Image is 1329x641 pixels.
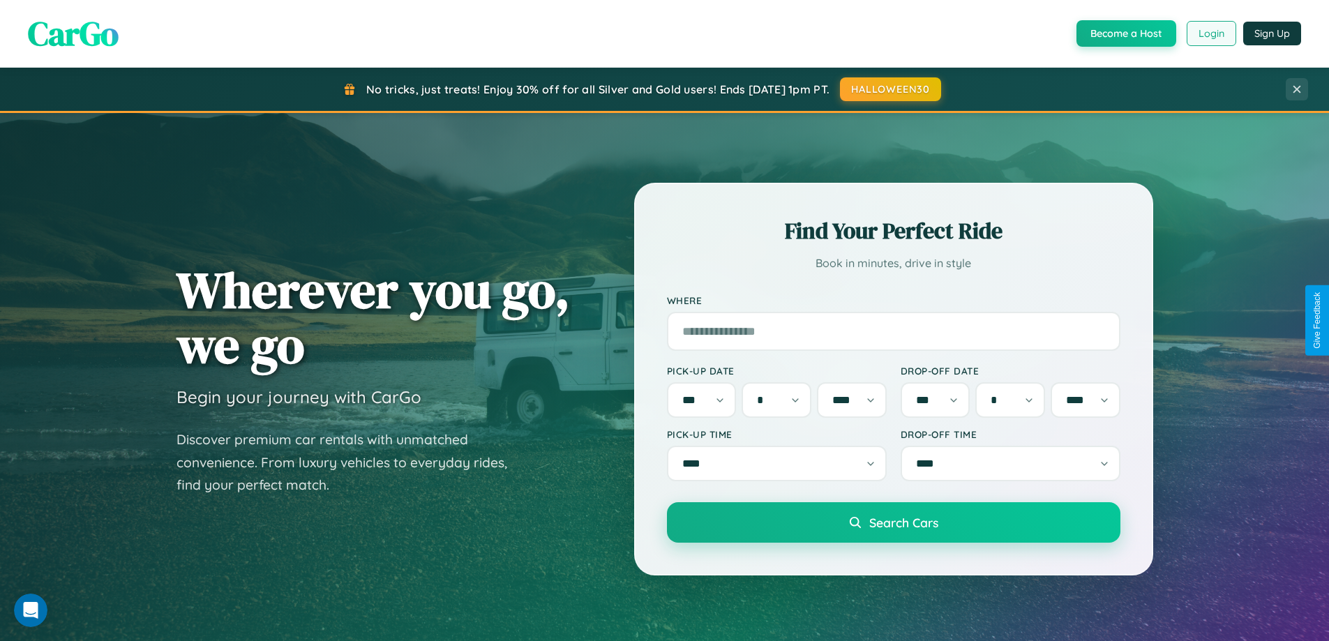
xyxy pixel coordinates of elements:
[901,365,1120,377] label: Drop-off Date
[667,216,1120,246] h2: Find Your Perfect Ride
[901,428,1120,440] label: Drop-off Time
[14,594,47,627] iframe: Intercom live chat
[667,428,887,440] label: Pick-up Time
[667,294,1120,306] label: Where
[1076,20,1176,47] button: Become a Host
[177,262,570,372] h1: Wherever you go, we go
[667,253,1120,273] p: Book in minutes, drive in style
[667,365,887,377] label: Pick-up Date
[667,502,1120,543] button: Search Cars
[366,82,829,96] span: No tricks, just treats! Enjoy 30% off for all Silver and Gold users! Ends [DATE] 1pm PT.
[1243,22,1301,45] button: Sign Up
[869,515,938,530] span: Search Cars
[840,77,941,101] button: HALLOWEEN30
[1187,21,1236,46] button: Login
[28,10,119,56] span: CarGo
[1312,292,1322,349] div: Give Feedback
[177,386,421,407] h3: Begin your journey with CarGo
[177,428,525,497] p: Discover premium car rentals with unmatched convenience. From luxury vehicles to everyday rides, ...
